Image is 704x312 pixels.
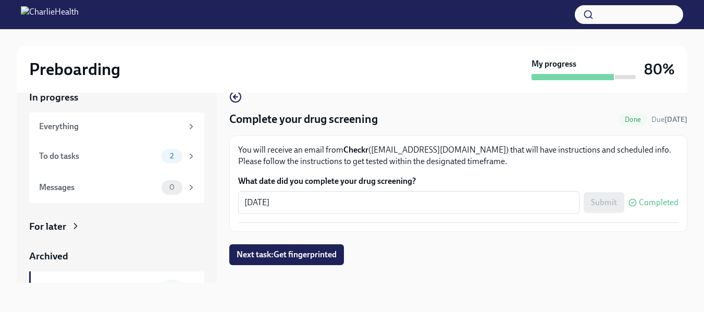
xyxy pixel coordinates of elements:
[164,152,180,160] span: 2
[229,244,344,265] button: Next task:Get fingerprinted
[39,151,157,162] div: To do tasks
[29,91,204,104] a: In progress
[644,60,675,79] h3: 80%
[238,144,678,167] p: You will receive an email from ([EMAIL_ADDRESS][DOMAIN_NAME]) that will have instructions and sch...
[238,176,678,187] label: What date did you complete your drug screening?
[664,115,687,124] strong: [DATE]
[39,281,157,293] div: Completed tasks
[619,116,647,123] span: Done
[639,198,678,207] span: Completed
[29,141,204,172] a: To do tasks2
[237,249,337,260] span: Next task : Get fingerprinted
[29,172,204,203] a: Messages0
[343,145,368,155] strong: Checkr
[29,249,204,263] a: Archived
[163,183,181,191] span: 0
[29,220,204,233] a: For later
[21,6,79,23] img: CharlieHealth
[532,58,576,70] strong: My progress
[244,196,573,209] textarea: [DATE]
[29,220,66,233] div: For later
[29,271,204,303] a: Completed tasks
[651,115,687,124] span: Due
[39,182,157,193] div: Messages
[29,59,120,80] h2: Preboarding
[229,111,378,127] h4: Complete your drug screening
[29,113,204,141] a: Everything
[39,121,182,132] div: Everything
